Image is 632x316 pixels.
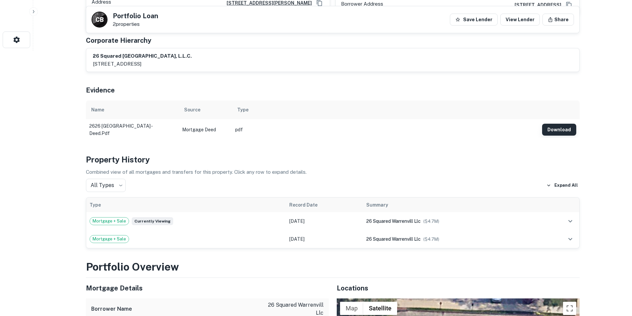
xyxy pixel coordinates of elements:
[113,21,158,27] p: 2 properties
[86,259,580,275] h3: Portfolio Overview
[286,198,363,212] th: Record Date
[565,216,576,227] button: expand row
[423,237,439,242] span: ($ 4.7M )
[86,168,580,176] p: Combined view of all mortgages and transfers for this property. Click any row to expand details.
[565,233,576,245] button: expand row
[86,100,580,138] div: scrollable content
[340,302,363,315] button: Show street map
[86,35,151,45] h5: Corporate Hierarchy
[286,230,363,248] td: [DATE]
[92,12,107,28] a: C B
[90,218,129,224] span: Mortgage + Sale
[366,219,421,224] span: 26 squared warrenvill llc
[509,1,561,9] a: [STREET_ADDRESS]
[363,198,539,212] th: Summary
[232,119,539,140] td: pdf
[96,15,103,24] p: C B
[500,14,540,26] a: View Lender
[545,180,580,190] button: Expand All
[93,60,192,68] p: [STREET_ADDRESS]
[86,198,286,212] th: Type
[237,106,248,114] div: Type
[113,13,158,19] h5: Portfolio Loan
[91,106,104,114] div: Name
[93,52,192,60] h6: 26 squared [GEOGRAPHIC_DATA], l.l.c.
[232,100,539,119] th: Type
[90,236,129,242] span: Mortgage + Sale
[599,263,632,295] iframe: Chat Widget
[337,283,580,293] h5: Locations
[91,305,132,313] h6: Borrower Name
[86,283,329,293] h5: Mortgage Details
[179,119,232,140] td: Mortgage Deed
[542,124,576,136] button: Download
[450,14,498,26] button: Save Lender
[363,302,397,315] button: Show satellite imagery
[366,236,421,242] span: 26 squared warrenvill llc
[542,14,574,26] button: Share
[179,100,232,119] th: Source
[86,119,179,140] td: 2626 [GEOGRAPHIC_DATA] - deed.pdf
[86,85,115,95] h5: Evidence
[86,154,580,165] h4: Property History
[86,100,179,119] th: Name
[132,217,173,225] span: Currently viewing
[86,179,126,192] div: All Types
[286,212,363,230] td: [DATE]
[184,106,200,114] div: Source
[563,302,576,315] button: Toggle fullscreen view
[423,219,439,224] span: ($ 4.7M )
